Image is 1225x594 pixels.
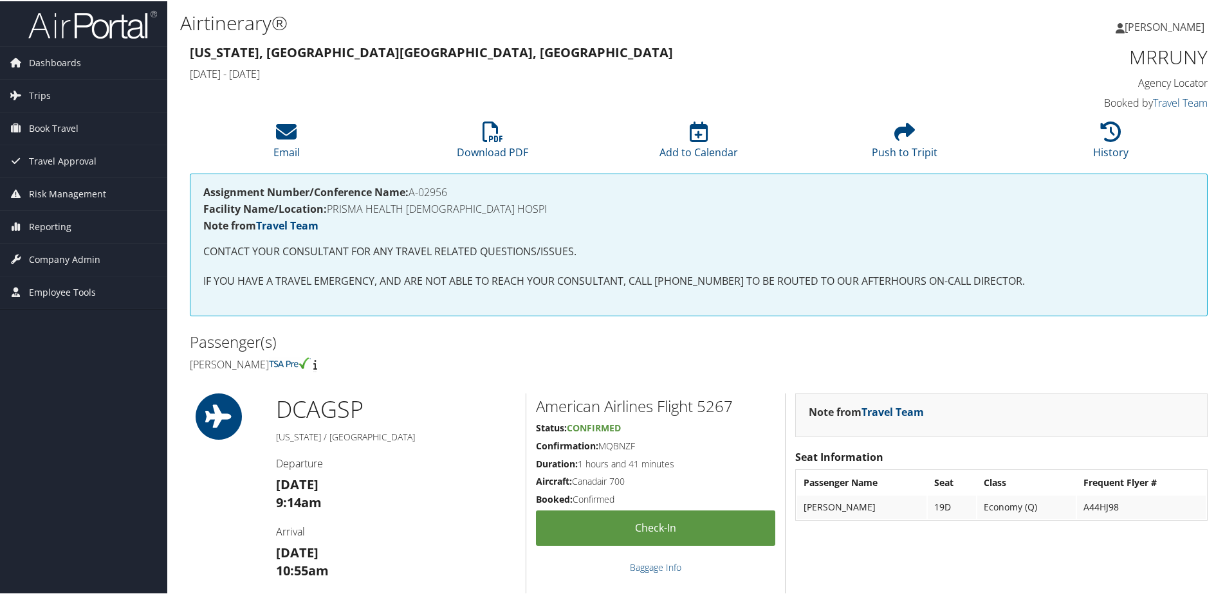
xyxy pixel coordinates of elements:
[203,272,1194,289] p: IF YOU HAVE A TRAVEL EMERGENCY, AND ARE NOT ABLE TO REACH YOUR CONSULTANT, CALL [PHONE_NUMBER] TO...
[269,356,311,368] img: tsa-precheck.png
[29,177,106,209] span: Risk Management
[977,470,1076,493] th: Class
[276,455,516,469] h4: Departure
[190,66,948,80] h4: [DATE] - [DATE]
[190,42,673,60] strong: [US_STATE], [GEOGRAPHIC_DATA] [GEOGRAPHIC_DATA], [GEOGRAPHIC_DATA]
[203,203,1194,213] h4: PRISMA HEALTH [DEMOGRAPHIC_DATA] HOSPI
[457,127,528,158] a: Download PDF
[797,494,926,517] td: [PERSON_NAME]
[795,449,883,463] strong: Seat Information
[180,8,872,35] h1: Airtinerary®
[203,242,1194,259] p: CONTACT YOUR CONSULTANT FOR ANY TRAVEL RELATED QUESTIONS/ISSUES.
[203,184,409,198] strong: Assignment Number/Conference Name:
[29,144,97,176] span: Travel Approval
[809,404,924,418] strong: Note from
[536,420,567,433] strong: Status:
[536,456,578,469] strong: Duration:
[630,560,681,572] a: Baggage Info
[1077,494,1206,517] td: A44HJ98
[29,46,81,78] span: Dashboards
[872,127,937,158] a: Push to Tripit
[29,210,71,242] span: Reporting
[928,494,975,517] td: 19D
[256,217,318,231] a: Travel Team
[203,217,318,231] strong: Note from
[203,186,1194,196] h4: A-02956
[190,356,689,370] h4: [PERSON_NAME]
[659,127,738,158] a: Add to Calendar
[536,492,573,504] strong: Booked:
[536,492,775,505] h5: Confirmed
[536,394,775,416] h2: American Airlines Flight 5267
[536,474,572,486] strong: Aircraft:
[536,438,775,451] h5: MQBNZF
[276,392,516,424] h1: DCA GSP
[536,438,598,451] strong: Confirmation:
[203,201,327,215] strong: Facility Name/Location:
[1077,470,1206,493] th: Frequent Flyer #
[276,474,318,492] strong: [DATE]
[968,42,1208,69] h1: MRRUNY
[536,509,775,544] a: Check-in
[1116,6,1217,45] a: [PERSON_NAME]
[968,75,1208,89] h4: Agency Locator
[276,492,322,510] strong: 9:14am
[190,330,689,352] h2: Passenger(s)
[928,470,975,493] th: Seat
[977,494,1076,517] td: Economy (Q)
[29,78,51,111] span: Trips
[276,543,318,560] strong: [DATE]
[1153,94,1208,109] a: Travel Team
[1093,127,1128,158] a: History
[1125,19,1204,33] span: [PERSON_NAME]
[29,111,78,143] span: Book Travel
[29,242,100,274] span: Company Admin
[797,470,926,493] th: Passenger Name
[968,94,1208,109] h4: Booked by
[273,127,300,158] a: Email
[29,275,96,307] span: Employee Tools
[276,429,516,442] h5: [US_STATE] / [GEOGRAPHIC_DATA]
[28,8,157,39] img: airportal-logo.png
[536,474,775,487] h5: Canadair 700
[276,561,329,578] strong: 10:55am
[276,523,516,537] h4: Arrival
[861,404,924,418] a: Travel Team
[536,456,775,469] h5: 1 hours and 41 minutes
[567,420,621,433] span: Confirmed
